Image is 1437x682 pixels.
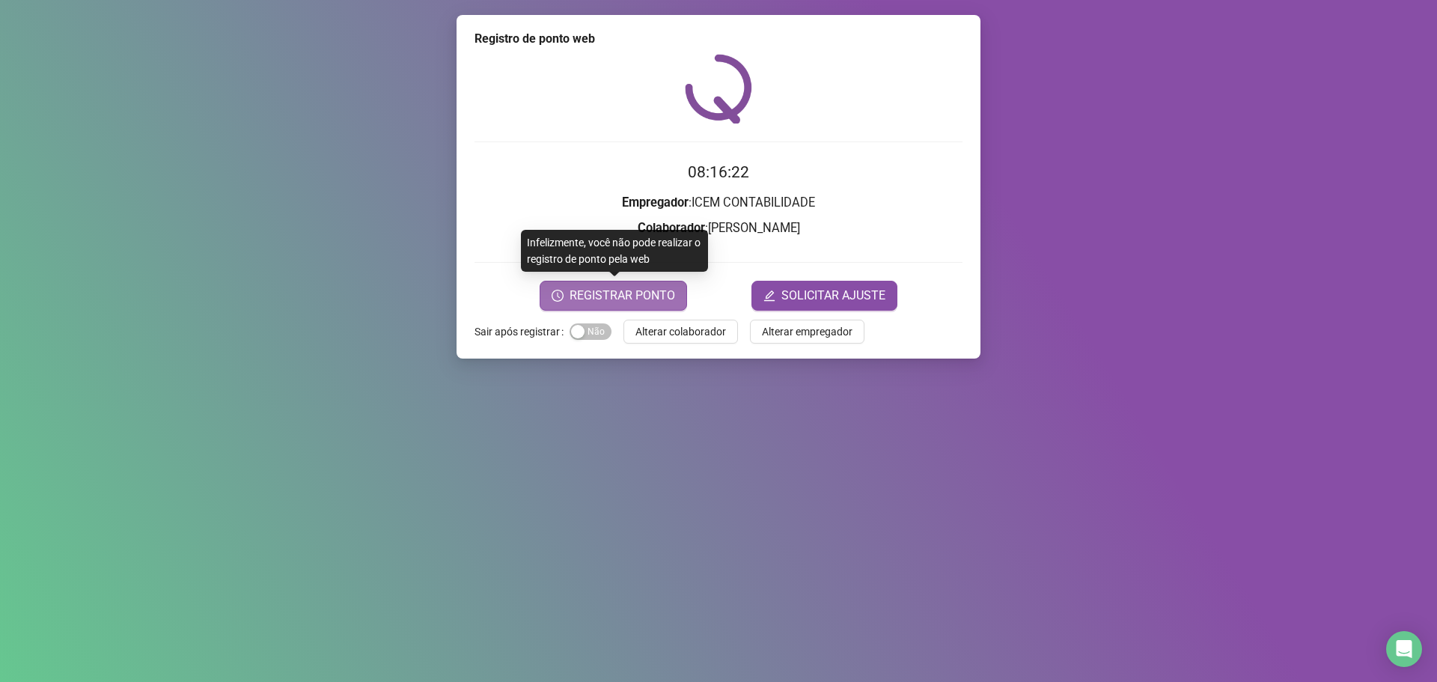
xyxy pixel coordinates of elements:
[475,219,962,238] h3: : [PERSON_NAME]
[762,323,852,340] span: Alterar empregador
[635,323,726,340] span: Alterar colaborador
[1386,631,1422,667] div: Open Intercom Messenger
[751,281,897,311] button: editSOLICITAR AJUSTE
[540,281,687,311] button: REGISTRAR PONTO
[570,287,675,305] span: REGISTRAR PONTO
[781,287,885,305] span: SOLICITAR AJUSTE
[475,30,962,48] div: Registro de ponto web
[521,230,708,272] div: Infelizmente, você não pode realizar o registro de ponto pela web
[688,163,749,181] time: 08:16:22
[622,195,689,210] strong: Empregador
[552,290,564,302] span: clock-circle
[763,290,775,302] span: edit
[638,221,705,235] strong: Colaborador
[475,193,962,213] h3: : ICEM CONTABILIDADE
[475,320,570,344] label: Sair após registrar
[685,54,752,124] img: QRPoint
[750,320,864,344] button: Alterar empregador
[623,320,738,344] button: Alterar colaborador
